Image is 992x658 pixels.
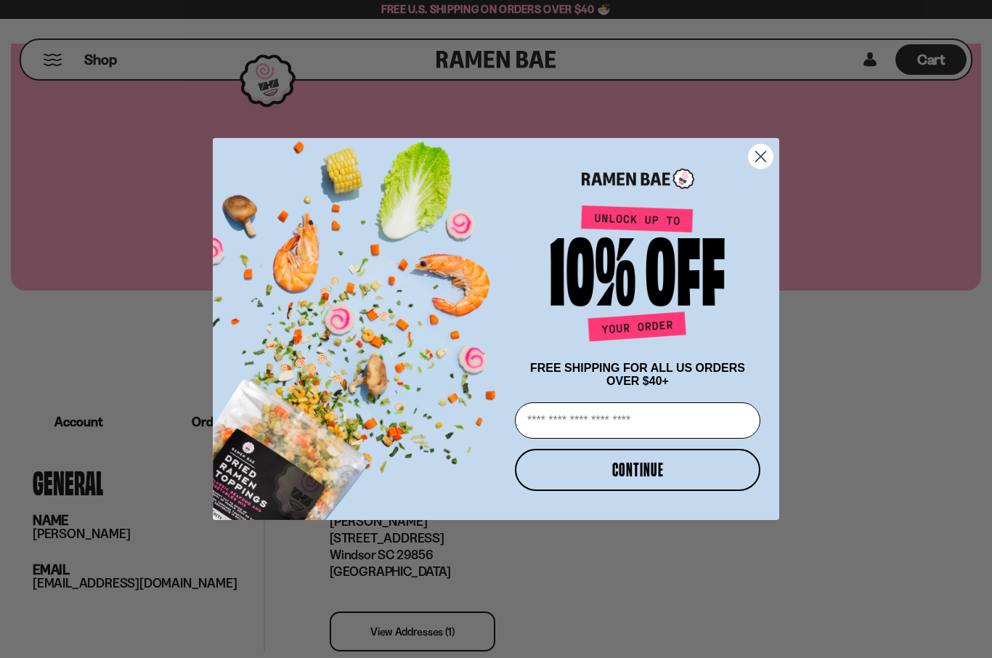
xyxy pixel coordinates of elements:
[547,205,728,347] img: Unlock up to 10% off
[582,167,694,191] img: Ramen Bae Logo
[748,144,773,169] button: Close dialog
[515,449,760,491] button: CONTINUE
[213,125,509,520] img: ce7035ce-2e49-461c-ae4b-8ade7372f32c.png
[530,362,745,387] span: FREE SHIPPING FOR ALL US ORDERS OVER $40+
